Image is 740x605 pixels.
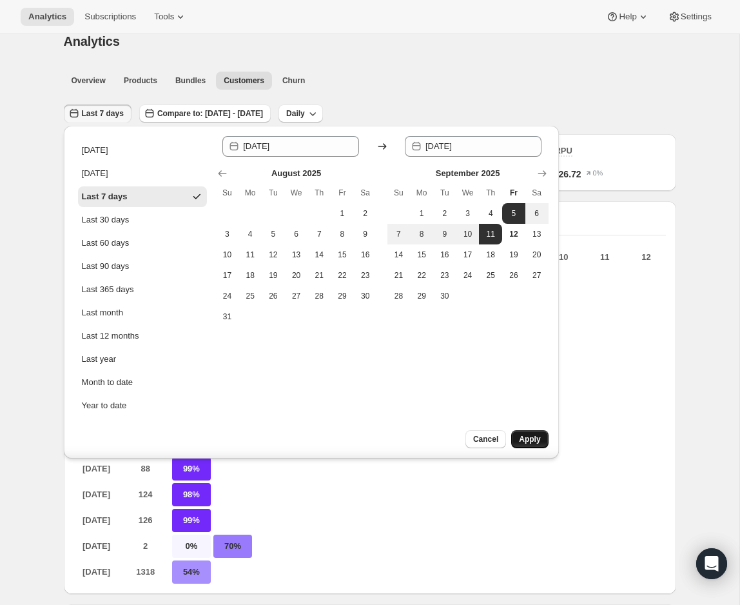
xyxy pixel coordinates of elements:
p: [DATE] [74,457,119,481]
button: Wednesday August 6 2025 [285,224,308,244]
button: Monday August 11 2025 [239,244,262,265]
span: We [290,188,303,198]
th: Friday [331,183,354,203]
button: Tools [146,8,195,26]
th: Wednesday [285,183,308,203]
button: Last month [78,302,207,323]
span: Th [484,188,497,198]
button: Sunday August 24 2025 [216,286,239,306]
span: 7 [393,229,405,239]
span: 9 [359,229,372,239]
span: 1 [336,208,349,219]
button: Wednesday September 24 2025 [456,265,480,286]
span: 20 [290,270,303,281]
span: Overview [72,75,106,86]
div: Last 7 days [82,190,128,203]
span: Help [619,12,636,22]
button: Saturday August 30 2025 [354,286,377,306]
button: Sunday August 10 2025 [216,244,239,265]
span: 21 [393,270,405,281]
span: Analytics [28,12,66,22]
p: 70% [213,535,252,558]
span: 19 [267,270,280,281]
span: 12 [267,250,280,260]
span: 14 [313,250,326,260]
button: Cancel [465,430,506,448]
span: 2 [438,208,451,219]
button: Last 30 days [78,210,207,230]
button: Tuesday September 2 2025 [433,203,456,224]
button: Wednesday September 17 2025 [456,244,480,265]
span: 30 [359,291,372,301]
span: Fr [507,188,520,198]
button: Sunday September 7 2025 [387,224,411,244]
span: Mo [244,188,257,198]
span: Mo [415,188,428,198]
button: End of range Thursday September 11 2025 [479,224,502,244]
th: Monday [410,183,433,203]
div: [DATE] [82,167,108,180]
button: Last 7 days [78,186,207,207]
button: Wednesday August 20 2025 [285,265,308,286]
button: Monday September 1 2025 [410,203,433,224]
button: Monday September 22 2025 [410,265,433,286]
p: [DATE] [74,535,119,558]
span: Tu [438,188,451,198]
button: Sunday August 3 2025 [216,224,239,244]
p: 99% [172,457,211,481]
span: ARPU [549,146,572,155]
span: 22 [336,270,349,281]
span: 4 [244,229,257,239]
th: Sunday [387,183,411,203]
span: 11 [484,229,497,239]
div: Month to date [82,376,133,389]
button: Monday August 4 2025 [239,224,262,244]
th: Thursday [307,183,331,203]
span: 6 [531,208,543,219]
span: 24 [221,291,234,301]
span: Tools [154,12,174,22]
button: Friday August 8 2025 [331,224,354,244]
button: Subscriptions [77,8,144,26]
span: Settings [681,12,712,22]
span: Daily [286,108,305,119]
span: 23 [359,270,372,281]
span: 10 [221,250,234,260]
button: Saturday September 6 2025 [525,203,549,224]
span: Products [124,75,157,86]
span: 5 [507,208,520,219]
th: Wednesday [456,183,480,203]
button: Monday August 25 2025 [239,286,262,306]
button: Monday September 15 2025 [410,244,433,265]
th: Monday [239,183,262,203]
div: Year to date [82,399,127,412]
span: 11 [244,250,257,260]
span: 26 [267,291,280,301]
button: Last 90 days [78,256,207,277]
button: Settings [660,8,719,26]
button: [DATE] [78,140,207,161]
span: 1 [415,208,428,219]
p: 98% [172,483,211,506]
span: 21 [313,270,326,281]
span: 16 [359,250,372,260]
span: Churn [282,75,305,86]
th: Thursday [479,183,502,203]
span: Compare to: [DATE] - [DATE] [157,108,263,119]
span: 7 [313,229,326,239]
button: Sunday August 17 2025 [216,265,239,286]
button: [DATE] [78,163,207,184]
button: Sunday August 31 2025 [216,306,239,327]
span: Sa [359,188,372,198]
div: Last 365 days [82,283,134,296]
span: 4 [484,208,497,219]
button: Last year [78,349,207,370]
span: Fr [336,188,349,198]
p: 54% [172,560,211,584]
button: Friday September 26 2025 [502,265,525,286]
button: Saturday August 2 2025 [354,203,377,224]
span: 30 [438,291,451,301]
button: Monday September 29 2025 [410,286,433,306]
span: 18 [244,270,257,281]
text: 0% [592,170,603,177]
